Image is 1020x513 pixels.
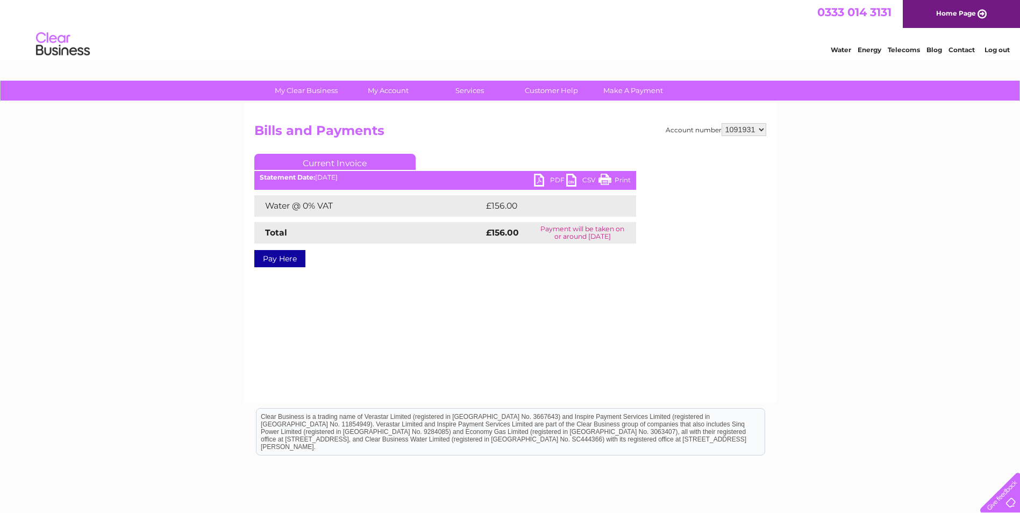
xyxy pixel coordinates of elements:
strong: £156.00 [486,227,519,238]
td: Water @ 0% VAT [254,195,483,217]
a: My Account [344,81,432,101]
a: Services [425,81,514,101]
td: Payment will be taken on or around [DATE] [529,222,636,244]
a: CSV [566,174,598,189]
a: Energy [858,46,881,54]
td: £156.00 [483,195,617,217]
a: Log out [985,46,1010,54]
div: Account number [666,123,766,136]
a: 0333 014 3131 [817,5,891,19]
a: Blog [926,46,942,54]
strong: Total [265,227,287,238]
a: Customer Help [507,81,596,101]
a: My Clear Business [262,81,351,101]
a: Water [831,46,851,54]
a: Contact [948,46,975,54]
a: PDF [534,174,566,189]
img: logo.png [35,28,90,61]
h2: Bills and Payments [254,123,766,144]
b: Statement Date: [260,173,315,181]
a: Current Invoice [254,154,416,170]
a: Telecoms [888,46,920,54]
a: Pay Here [254,250,305,267]
div: Clear Business is a trading name of Verastar Limited (registered in [GEOGRAPHIC_DATA] No. 3667643... [256,6,765,52]
div: [DATE] [254,174,636,181]
a: Print [598,174,631,189]
a: Make A Payment [589,81,677,101]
